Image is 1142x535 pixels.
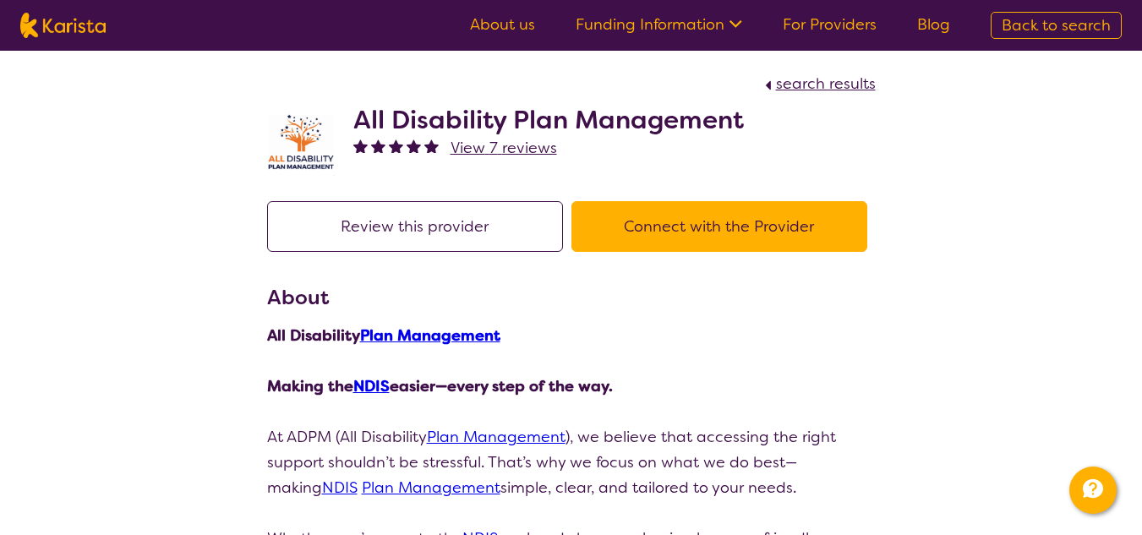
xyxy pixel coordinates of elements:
[353,105,744,135] h2: All Disability Plan Management
[991,12,1122,39] a: Back to search
[353,376,390,396] a: NDIS
[267,201,563,252] button: Review this provider
[389,139,403,153] img: fullstar
[267,424,876,500] p: At ADPM (All Disability ), we believe that accessing the right support shouldn’t be stressful. Th...
[470,14,535,35] a: About us
[1002,15,1111,35] span: Back to search
[267,325,500,346] strong: All Disability
[267,110,335,176] img: at5vqv0lot2lggohlylh.jpg
[267,216,571,237] a: Review this provider
[776,74,876,94] span: search results
[1069,467,1117,514] button: Channel Menu
[267,282,876,313] h3: About
[424,139,439,153] img: fullstar
[451,138,557,158] span: View 7 reviews
[783,14,877,35] a: For Providers
[267,376,613,396] strong: Making the easier—every step of the way.
[20,13,106,38] img: Karista logo
[360,325,500,346] a: Plan Management
[451,135,557,161] a: View 7 reviews
[407,139,421,153] img: fullstar
[371,139,385,153] img: fullstar
[353,139,368,153] img: fullstar
[427,427,566,447] a: Plan Management
[571,201,867,252] button: Connect with the Provider
[362,478,500,498] a: Plan Management
[576,14,742,35] a: Funding Information
[917,14,950,35] a: Blog
[761,74,876,94] a: search results
[322,478,358,498] a: NDIS
[571,216,876,237] a: Connect with the Provider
